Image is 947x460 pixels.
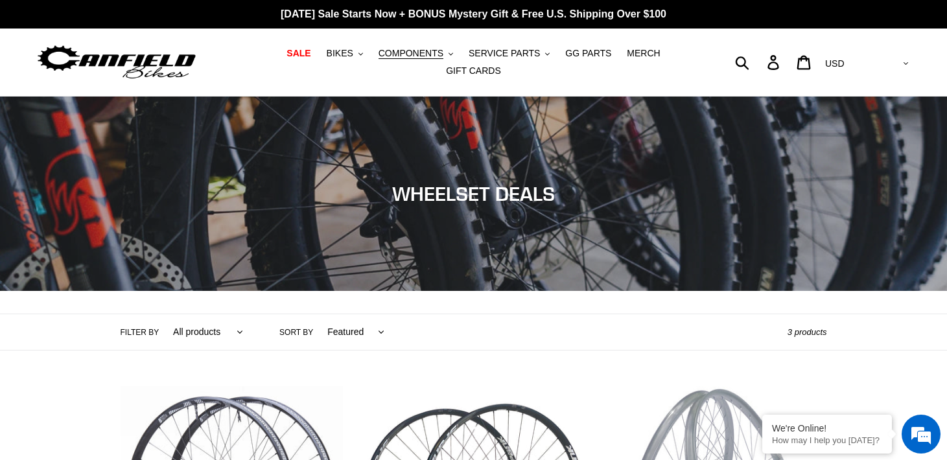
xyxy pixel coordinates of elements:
[772,423,882,433] div: We're Online!
[462,45,556,62] button: SERVICE PARTS
[36,42,198,83] img: Canfield Bikes
[121,327,159,338] label: Filter by
[772,435,882,445] p: How may I help you today?
[620,45,666,62] a: MERCH
[439,62,508,80] a: GIFT CARDS
[559,45,618,62] a: GG PARTS
[392,182,555,205] span: WHEELSET DEALS
[372,45,460,62] button: COMPONENTS
[327,48,353,59] span: BIKES
[565,48,611,59] span: GG PARTS
[320,45,369,62] button: BIKES
[279,327,313,338] label: Sort by
[280,45,317,62] a: SALE
[379,48,443,59] span: COMPONENTS
[446,65,501,76] span: GIFT CARDS
[286,48,310,59] span: SALE
[788,327,827,337] span: 3 products
[627,48,660,59] span: MERCH
[742,48,775,76] input: Search
[469,48,540,59] span: SERVICE PARTS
